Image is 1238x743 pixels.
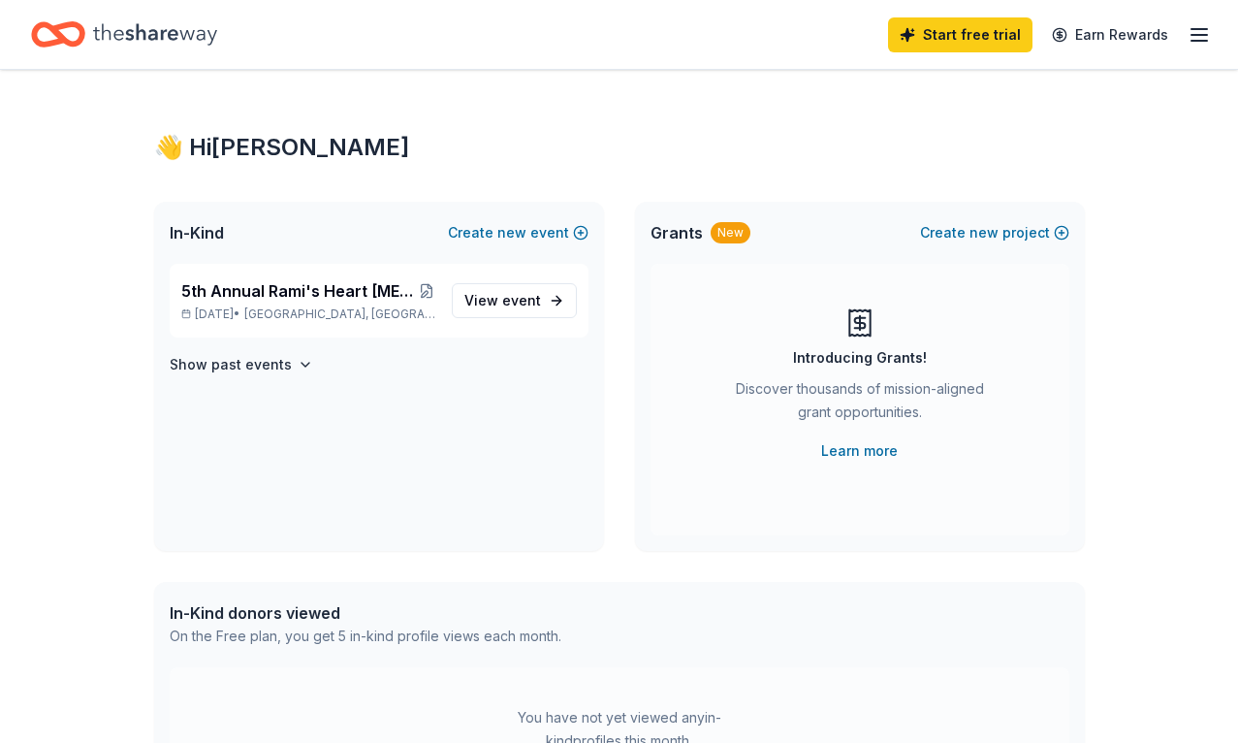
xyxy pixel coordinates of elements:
a: Earn Rewards [1040,17,1180,52]
div: Discover thousands of mission-aligned grant opportunities. [728,377,992,432]
span: [GEOGRAPHIC_DATA], [GEOGRAPHIC_DATA] [244,307,435,322]
a: Start free trial [888,17,1032,52]
span: event [502,292,541,308]
span: new [497,221,526,244]
a: View event [452,283,577,318]
span: 5th Annual Rami's Heart [MEDICAL_DATA] Memorial Holiday Social [181,279,418,303]
a: Home [31,12,217,57]
span: Grants [651,221,703,244]
p: [DATE] • [181,307,436,322]
span: In-Kind [170,221,224,244]
span: new [969,221,999,244]
button: Show past events [170,353,313,376]
div: In-Kind donors viewed [170,601,561,625]
div: On the Free plan, you get 5 in-kind profile views each month. [170,625,561,648]
div: Introducing Grants! [793,346,927,370]
h4: Show past events [170,353,292,376]
button: Createnewevent [448,221,588,244]
div: New [711,222,750,243]
a: Learn more [821,439,898,463]
button: Createnewproject [920,221,1069,244]
div: 👋 Hi [PERSON_NAME] [154,132,1085,163]
span: View [464,289,541,312]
